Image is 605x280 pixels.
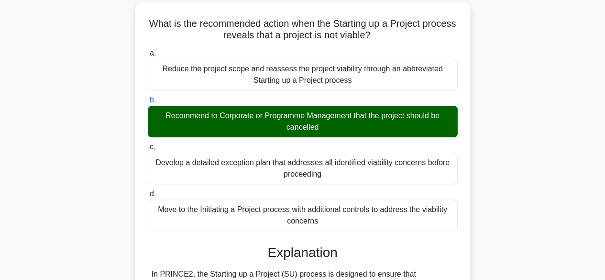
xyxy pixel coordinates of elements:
[154,245,452,261] h3: Explanation
[148,200,458,231] div: Move to the Initiating a Project process with additional controls to address the viability concerns
[150,190,156,198] span: d.
[148,59,458,90] div: Reduce the project scope and reassess the project viability through an abbreviated Starting up a ...
[148,106,458,137] div: Recommend to Corporate or Programme Management that the project should be cancelled
[148,153,458,184] div: Develop a detailed exception plan that addresses all identified viability concerns before proceeding
[150,96,156,104] span: b.
[150,143,155,151] span: c.
[147,18,459,42] h5: What is the recommended action when the Starting up a Project process reveals that a project is n...
[150,49,156,57] span: a.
